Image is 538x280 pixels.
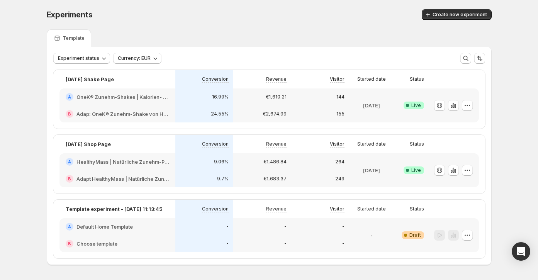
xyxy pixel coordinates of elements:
span: Draft [409,232,421,238]
h2: HealthyMass | Natürliche Zunehm-Produkte: Shakes, Riegel & mehr [76,158,169,166]
p: Status [410,141,424,147]
span: Live [411,167,421,173]
button: Sort the results [474,53,485,64]
p: Revenue [266,206,287,212]
p: Started date [357,141,386,147]
p: Template experiment - [DATE] 11:13:45 [66,205,162,213]
p: [DATE] Shop Page [66,140,111,148]
span: Experiments [47,10,93,19]
p: Status [410,76,424,82]
p: 9.7% [217,176,229,182]
button: Create new experiment [422,9,492,20]
div: Open Intercom Messenger [512,242,530,261]
span: Currency: EUR [118,55,151,61]
h2: Choose template [76,240,117,248]
p: - [370,231,373,239]
p: 9.06% [214,159,229,165]
p: Visitor [330,206,345,212]
p: €1,683.37 [263,176,287,182]
p: - [284,241,287,247]
p: - [342,241,345,247]
span: Live [411,102,421,109]
p: 155 [336,111,345,117]
h2: A [68,224,71,229]
button: Currency: EUR [113,53,161,64]
h2: OneK® Zunehm-Shakes | Kalorien- und proteinreich fürs Zunehmen [76,93,169,101]
h2: Adap: OneK® Zunehm-Shake von HealthyMass | 100% natürlich [76,110,169,118]
p: Started date [357,76,386,82]
p: Visitor [330,76,345,82]
button: Experiment status [53,53,110,64]
p: 144 [336,94,345,100]
p: 264 [335,159,345,165]
h2: Adapt HealthyMass | Natürliche Zunehm-Produkte: Shakes, [PERSON_NAME] & mehr [76,175,169,183]
p: - [226,241,229,247]
p: €1,486.84 [263,159,287,165]
h2: B [68,176,71,181]
p: Conversion [202,206,229,212]
span: Experiment status [58,55,99,61]
p: [DATE] [363,102,380,109]
p: - [284,224,287,230]
p: 249 [335,176,345,182]
p: Visitor [330,141,345,147]
p: [DATE] [363,166,380,174]
p: 24.55% [211,111,229,117]
p: - [226,224,229,230]
p: Status [410,206,424,212]
p: 16.99% [212,94,229,100]
p: €1,610.21 [266,94,287,100]
h2: A [68,95,71,99]
p: Template [63,35,85,41]
p: €2,674.99 [263,111,287,117]
h2: Default Home Template [76,223,133,231]
p: Conversion [202,76,229,82]
p: Conversion [202,141,229,147]
h2: A [68,160,71,164]
p: Revenue [266,141,287,147]
p: - [342,224,345,230]
p: Revenue [266,76,287,82]
span: Create new experiment [433,12,487,18]
h2: B [68,241,71,246]
h2: B [68,112,71,116]
p: Started date [357,206,386,212]
p: [DATE] Shake Page [66,75,114,83]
